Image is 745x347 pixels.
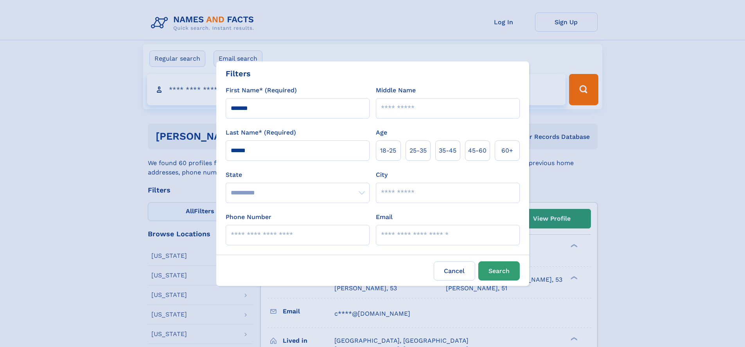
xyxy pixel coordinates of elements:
[376,212,393,222] label: Email
[226,212,271,222] label: Phone Number
[409,146,427,155] span: 25‑35
[501,146,513,155] span: 60+
[376,86,416,95] label: Middle Name
[380,146,396,155] span: 18‑25
[439,146,456,155] span: 35‑45
[478,261,520,280] button: Search
[468,146,486,155] span: 45‑60
[226,128,296,137] label: Last Name* (Required)
[226,86,297,95] label: First Name* (Required)
[226,68,251,79] div: Filters
[226,170,370,180] label: State
[434,261,475,280] label: Cancel
[376,128,387,137] label: Age
[376,170,388,180] label: City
